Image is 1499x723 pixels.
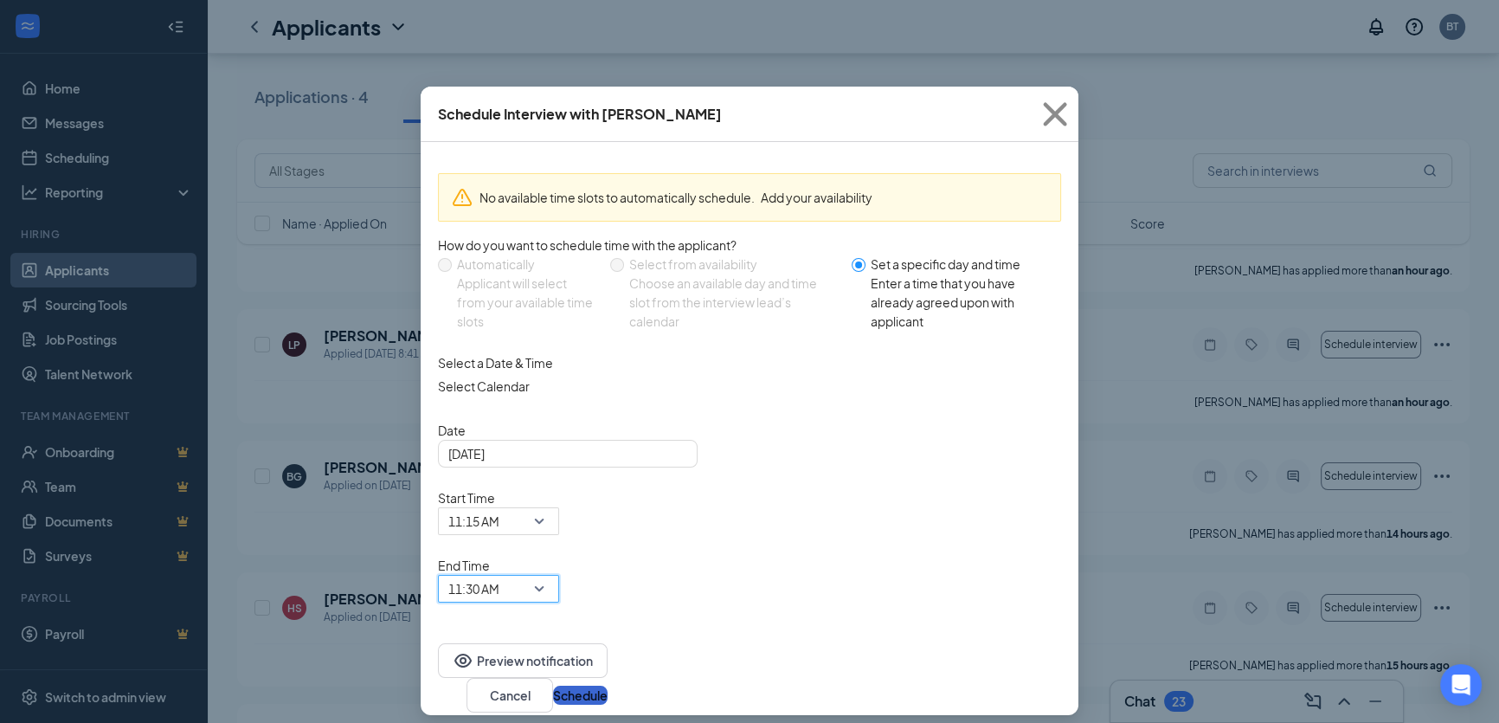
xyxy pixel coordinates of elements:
[761,188,872,207] button: Add your availability
[438,488,559,507] span: Start Time
[629,274,838,331] div: Choose an available day and time slot from the interview lead’s calendar
[1440,664,1482,706] div: Open Intercom Messenger
[438,377,1061,396] span: Select Calendar
[438,421,1061,440] span: Date
[553,686,608,705] button: Schedule
[479,188,1047,207] div: No available time slots to automatically schedule.
[438,105,722,124] div: Schedule Interview with [PERSON_NAME]
[452,187,473,208] svg: Warning
[629,255,838,274] div: Select from availability
[438,643,608,678] button: EyePreview notification
[871,255,1047,274] div: Set a specific day and time
[438,353,1061,372] div: Select a Date & Time
[448,508,499,534] span: 11:15 AM
[457,274,596,331] div: Applicant will select from your available time slots
[448,576,499,602] span: 11:30 AM
[1032,91,1078,138] svg: Cross
[457,255,596,274] div: Automatically
[438,556,559,575] span: End Time
[438,236,1061,255] div: How do you want to schedule time with the applicant?
[1032,87,1078,142] button: Close
[466,678,553,713] button: Cancel
[448,444,684,463] input: Aug 30, 2025
[871,274,1047,331] div: Enter a time that you have already agreed upon with applicant
[453,650,473,671] svg: Eye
